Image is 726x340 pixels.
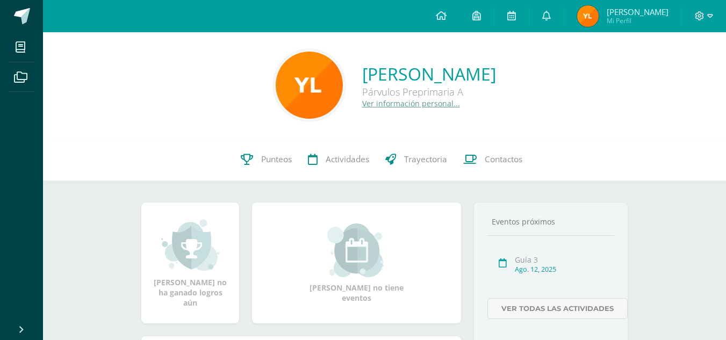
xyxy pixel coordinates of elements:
a: Contactos [455,138,530,181]
div: Eventos próximos [487,216,614,227]
a: Ver información personal... [362,98,460,108]
div: Ago. 12, 2025 [515,265,611,274]
span: [PERSON_NAME] [607,6,669,17]
img: 09a13ced55d70bb88ef3060083731f5b.png [276,52,343,119]
a: Ver todas las actividades [487,298,628,319]
a: [PERSON_NAME] [362,62,496,85]
span: Contactos [485,154,522,165]
img: achievement_small.png [161,218,220,272]
span: Mi Perfil [607,16,669,25]
a: Punteos [233,138,300,181]
div: [PERSON_NAME] no tiene eventos [303,223,411,303]
div: [PERSON_NAME] no ha ganado logros aún [152,218,228,308]
span: Trayectoria [404,154,447,165]
a: Trayectoria [377,138,455,181]
span: Actividades [326,154,369,165]
div: Guía 3 [515,255,611,265]
span: Punteos [261,154,292,165]
img: 5245e3bd8303b0d14c6bc93cd9269dd4.png [577,5,599,27]
a: Actividades [300,138,377,181]
div: Párvulos Preprimaria A [362,85,496,98]
img: event_small.png [327,223,386,277]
